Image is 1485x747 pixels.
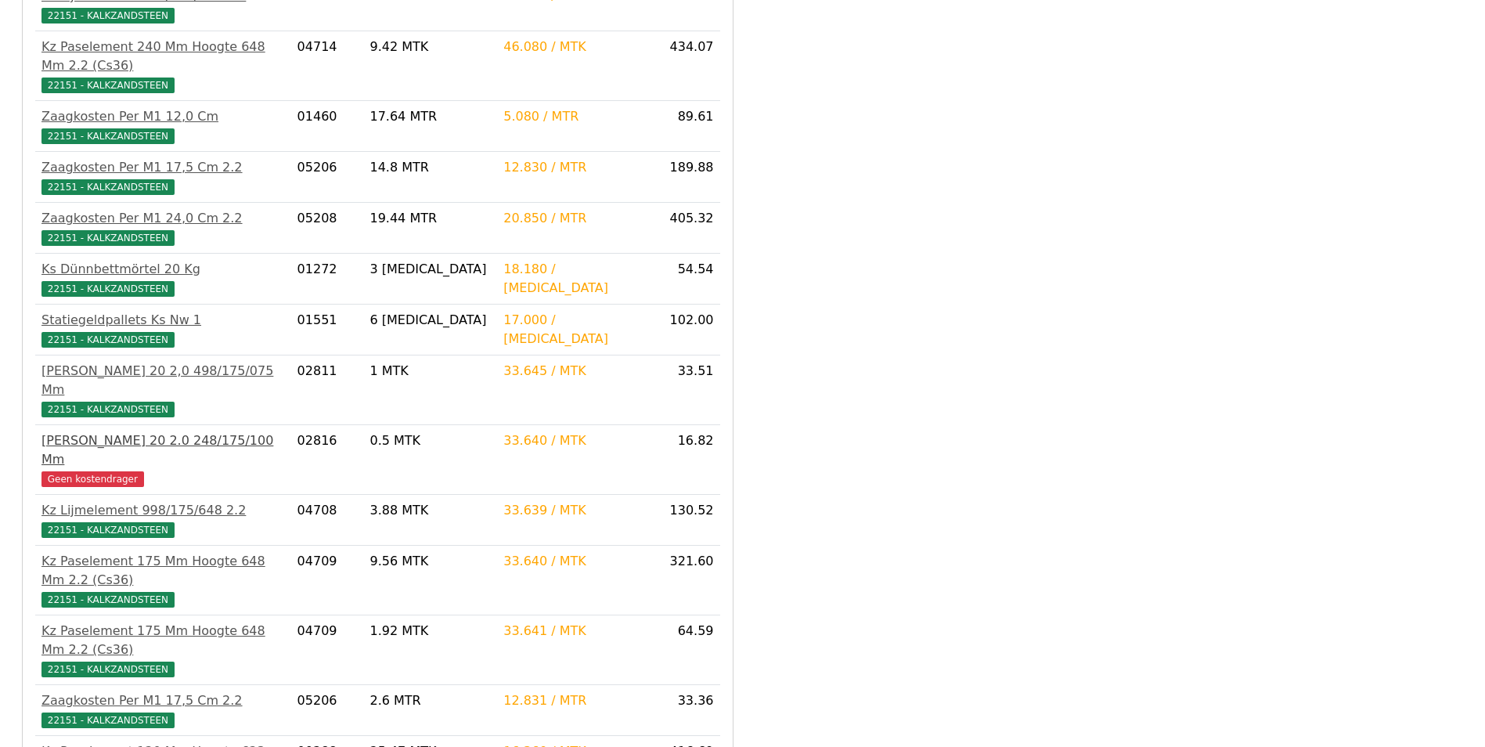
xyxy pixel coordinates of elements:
div: 2.6 MTR [369,691,491,710]
div: Kz Paselement 175 Mm Hoogte 648 Mm 2.2 (Cs36) [41,622,285,659]
a: [PERSON_NAME] 20 2,0 498/175/075 Mm22151 - KALKZANDSTEEN [41,362,285,418]
td: 102.00 [647,305,719,355]
div: 3 [MEDICAL_DATA] [369,260,491,279]
td: 04709 [291,546,364,615]
td: 64.59 [647,615,719,685]
td: 189.88 [647,152,719,203]
div: 33.640 / MTK [503,431,641,450]
div: 46.080 / MTK [503,38,641,56]
td: 89.61 [647,101,719,152]
a: [PERSON_NAME] 20 2.0 248/175/100 MmGeen kostendrager [41,431,285,488]
span: 22151 - KALKZANDSTEEN [41,230,175,246]
td: 33.36 [647,685,719,736]
div: Kz Paselement 240 Mm Hoogte 648 Mm 2.2 (Cs36) [41,38,285,75]
td: 01551 [291,305,364,355]
td: 16.82 [647,425,719,495]
span: 22151 - KALKZANDSTEEN [41,78,175,93]
div: 19.44 MTR [369,209,491,228]
div: Zaagkosten Per M1 24,0 Cm 2.2 [41,209,285,228]
div: 0.5 MTK [369,431,491,450]
td: 130.52 [647,495,719,546]
div: Zaagkosten Per M1 17,5 Cm 2.2 [41,158,285,177]
div: 17.64 MTR [369,107,491,126]
td: 05208 [291,203,364,254]
div: 20.850 / MTR [503,209,641,228]
div: Zaagkosten Per M1 17,5 Cm 2.2 [41,691,285,710]
a: Ks Dünnbettmörtel 20 Kg22151 - KALKZANDSTEEN [41,260,285,298]
span: 22151 - KALKZANDSTEEN [41,522,175,538]
div: 6 [MEDICAL_DATA] [369,311,491,330]
td: 33.51 [647,355,719,425]
div: 5.080 / MTR [503,107,641,126]
td: 405.32 [647,203,719,254]
a: Kz Paselement 175 Mm Hoogte 648 Mm 2.2 (Cs36)22151 - KALKZANDSTEEN [41,622,285,678]
td: 321.60 [647,546,719,615]
div: 9.56 MTK [369,552,491,571]
div: 9.42 MTK [369,38,491,56]
span: 22151 - KALKZANDSTEEN [41,332,175,348]
span: 22151 - KALKZANDSTEEN [41,128,175,144]
span: 22151 - KALKZANDSTEEN [41,179,175,195]
div: 33.641 / MTK [503,622,641,641]
span: 22151 - KALKZANDSTEEN [41,592,175,608]
a: Statiegeldpallets Ks Nw 122151 - KALKZANDSTEEN [41,311,285,348]
div: [PERSON_NAME] 20 2.0 248/175/100 Mm [41,431,285,469]
div: 12.831 / MTR [503,691,641,710]
div: 33.640 / MTK [503,552,641,571]
span: Geen kostendrager [41,471,144,487]
div: Zaagkosten Per M1 12,0 Cm [41,107,285,126]
div: 1.92 MTK [369,622,491,641]
span: 22151 - KALKZANDSTEEN [41,8,175,23]
div: Kz Lijmelement 998/175/648 2.2 [41,501,285,520]
div: 33.645 / MTK [503,362,641,381]
td: 02816 [291,425,364,495]
a: Kz Lijmelement 998/175/648 2.222151 - KALKZANDSTEEN [41,501,285,539]
a: Zaagkosten Per M1 17,5 Cm 2.222151 - KALKZANDSTEEN [41,158,285,196]
td: 04714 [291,31,364,101]
td: 54.54 [647,254,719,305]
div: 18.180 / [MEDICAL_DATA] [503,260,641,298]
td: 02811 [291,355,364,425]
span: 22151 - KALKZANDSTEEN [41,662,175,677]
div: 12.830 / MTR [503,158,641,177]
td: 04708 [291,495,364,546]
a: Zaagkosten Per M1 24,0 Cm 2.222151 - KALKZANDSTEEN [41,209,285,247]
div: Ks Dünnbettmörtel 20 Kg [41,260,285,279]
div: Kz Paselement 175 Mm Hoogte 648 Mm 2.2 (Cs36) [41,552,285,590]
div: 17.000 / [MEDICAL_DATA] [503,311,641,348]
div: Statiegeldpallets Ks Nw 1 [41,311,285,330]
span: 22151 - KALKZANDSTEEN [41,281,175,297]
div: 1 MTK [369,362,491,381]
td: 05206 [291,685,364,736]
td: 05206 [291,152,364,203]
div: 33.639 / MTK [503,501,641,520]
a: Zaagkosten Per M1 12,0 Cm22151 - KALKZANDSTEEN [41,107,285,145]
div: [PERSON_NAME] 20 2,0 498/175/075 Mm [41,362,285,399]
td: 01272 [291,254,364,305]
div: 3.88 MTK [369,501,491,520]
a: Kz Paselement 175 Mm Hoogte 648 Mm 2.2 (Cs36)22151 - KALKZANDSTEEN [41,552,285,608]
span: 22151 - KALKZANDSTEEN [41,713,175,728]
span: 22151 - KALKZANDSTEEN [41,402,175,417]
td: 01460 [291,101,364,152]
td: 434.07 [647,31,719,101]
a: Zaagkosten Per M1 17,5 Cm 2.222151 - KALKZANDSTEEN [41,691,285,729]
div: 14.8 MTR [369,158,491,177]
td: 04709 [291,615,364,685]
a: Kz Paselement 240 Mm Hoogte 648 Mm 2.2 (Cs36)22151 - KALKZANDSTEEN [41,38,285,94]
